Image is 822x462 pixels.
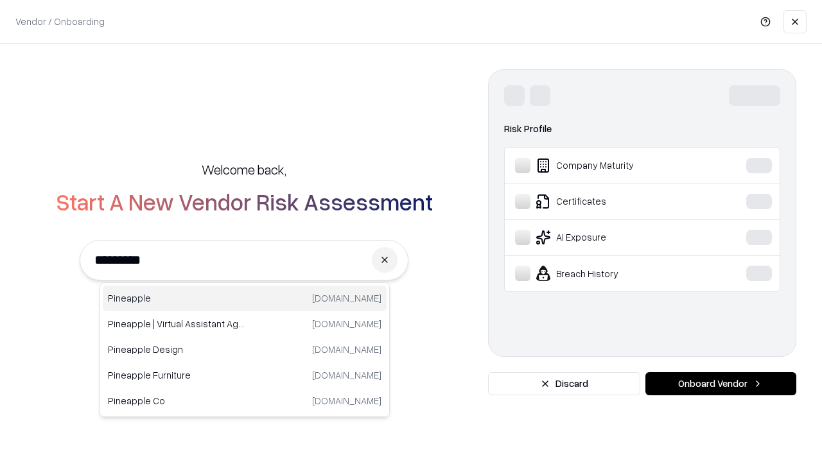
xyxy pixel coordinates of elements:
[108,317,245,330] p: Pineapple | Virtual Assistant Agency
[312,291,381,305] p: [DOMAIN_NAME]
[15,15,105,28] p: Vendor / Onboarding
[100,282,390,417] div: Suggestions
[108,343,245,356] p: Pineapple Design
[515,158,707,173] div: Company Maturity
[312,368,381,382] p: [DOMAIN_NAME]
[108,368,245,382] p: Pineapple Furniture
[108,291,245,305] p: Pineapple
[515,266,707,281] div: Breach History
[645,372,796,395] button: Onboard Vendor
[108,394,245,407] p: Pineapple Co
[312,317,381,330] p: [DOMAIN_NAME]
[56,189,433,214] h2: Start A New Vendor Risk Assessment
[515,230,707,245] div: AI Exposure
[312,343,381,356] p: [DOMAIN_NAME]
[515,194,707,209] div: Certificates
[202,160,286,178] h5: Welcome back,
[504,121,780,137] div: Risk Profile
[488,372,640,395] button: Discard
[312,394,381,407] p: [DOMAIN_NAME]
